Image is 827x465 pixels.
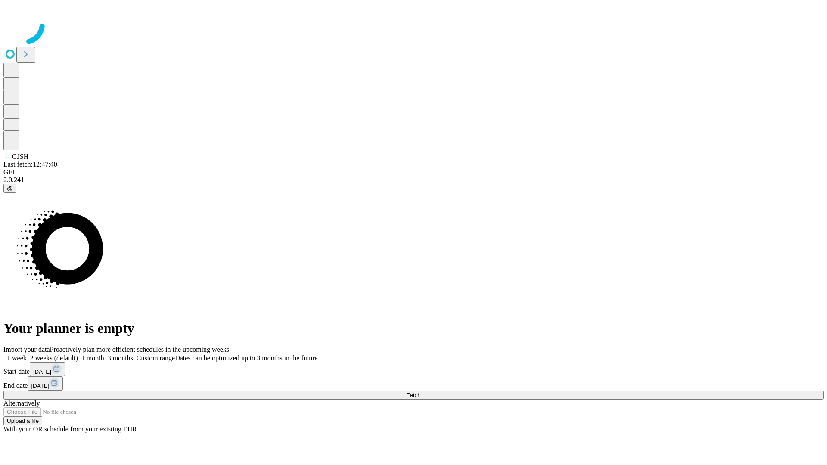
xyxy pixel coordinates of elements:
[3,168,824,176] div: GEI
[7,354,27,362] span: 1 week
[3,376,824,391] div: End date
[3,416,42,425] button: Upload a file
[81,354,104,362] span: 1 month
[3,346,50,353] span: Import your data
[3,320,824,336] h1: Your planner is empty
[3,184,16,193] button: @
[3,425,137,433] span: With your OR schedule from your existing EHR
[50,346,231,353] span: Proactively plan more efficient schedules in the upcoming weeks.
[108,354,133,362] span: 3 months
[3,362,824,376] div: Start date
[3,400,40,407] span: Alternatively
[30,354,78,362] span: 2 weeks (default)
[30,362,65,376] button: [DATE]
[406,392,420,398] span: Fetch
[3,391,824,400] button: Fetch
[28,376,63,391] button: [DATE]
[175,354,319,362] span: Dates can be optimized up to 3 months in the future.
[33,369,51,375] span: [DATE]
[7,185,13,192] span: @
[31,383,49,389] span: [DATE]
[137,354,175,362] span: Custom range
[12,153,28,160] span: GJSH
[3,176,824,184] div: 2.0.241
[3,161,57,168] span: Last fetch: 12:47:40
